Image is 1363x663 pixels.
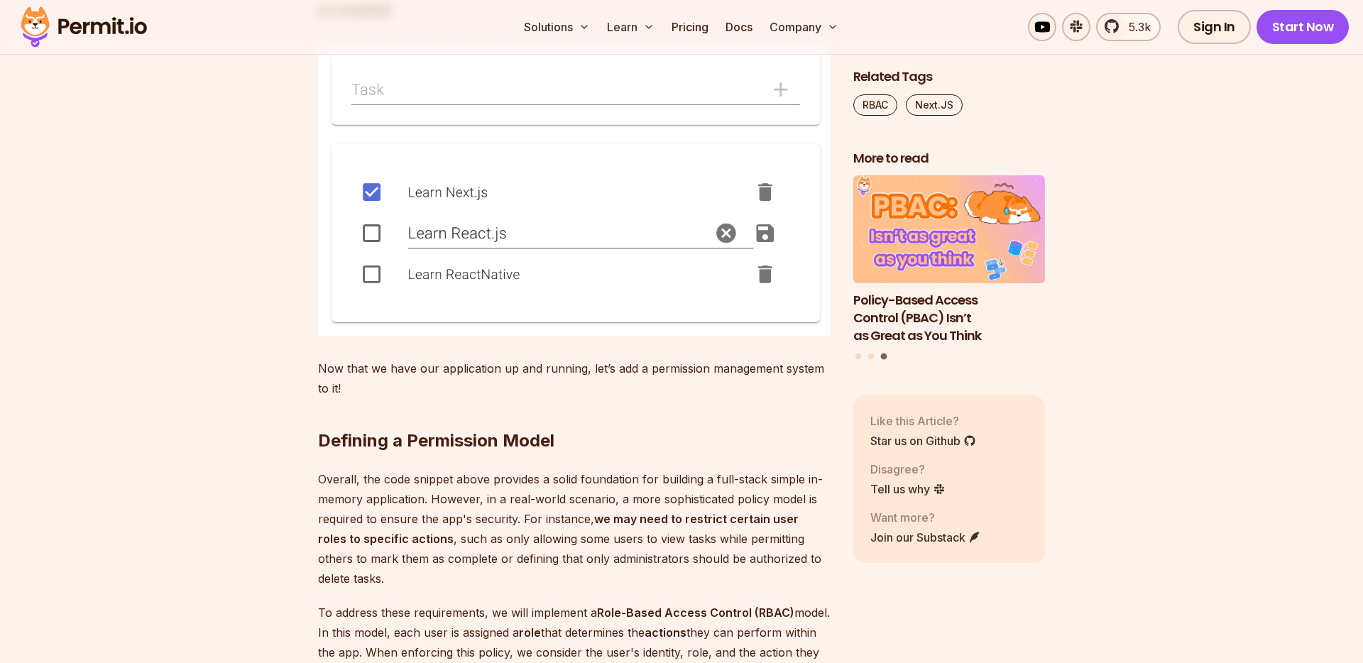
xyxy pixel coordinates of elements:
[870,481,946,498] a: Tell us why
[853,176,1045,345] a: Policy-Based Access Control (PBAC) Isn’t as Great as You ThinkPolicy-Based Access Control (PBAC) ...
[853,94,897,116] a: RBAC
[645,625,686,640] strong: actions
[318,469,831,588] p: Overall, the code snippet above provides a solid foundation for building a full-stack simple in-m...
[1096,13,1161,41] a: 5.3k
[318,43,831,336] img: todo_ap.png
[906,94,963,116] a: Next.JS
[14,3,153,51] img: Permit logo
[870,461,946,478] p: Disagree?
[1257,10,1350,44] a: Start Now
[870,412,976,429] p: Like this Article?
[666,13,714,41] a: Pricing
[855,354,861,359] button: Go to slide 1
[853,176,1045,345] li: 3 of 3
[853,176,1045,284] img: Policy-Based Access Control (PBAC) Isn’t as Great as You Think
[853,150,1045,168] h2: More to read
[870,509,981,526] p: Want more?
[601,13,660,41] button: Learn
[518,13,596,41] button: Solutions
[318,358,831,398] p: Now that we have our application up and running, let’s add a permission management system to it!
[880,354,887,360] button: Go to slide 3
[318,373,831,452] h2: Defining a Permission Model
[870,529,981,546] a: Join our Substack
[720,13,758,41] a: Docs
[764,13,844,41] button: Company
[868,354,874,359] button: Go to slide 2
[597,606,794,620] strong: Role-Based Access Control (RBAC)
[519,625,541,640] strong: role
[1120,18,1151,35] span: 5.3k
[870,432,976,449] a: Star us on Github
[1178,10,1251,44] a: Sign In
[853,176,1045,362] div: Posts
[853,292,1045,344] h3: Policy-Based Access Control (PBAC) Isn’t as Great as You Think
[853,68,1045,86] h2: Related Tags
